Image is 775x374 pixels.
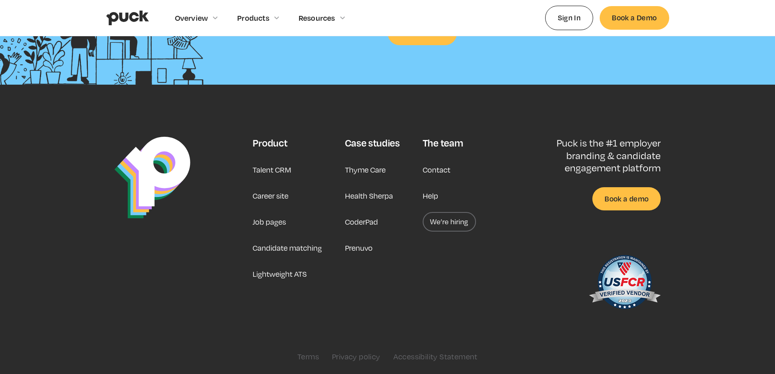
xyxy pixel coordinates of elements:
[423,212,476,232] a: We’re hiring
[345,238,373,258] a: Prenuvo
[253,160,291,179] a: Talent CRM
[530,137,661,174] p: Puck is the #1 employer branding & candidate engagement platform
[423,137,463,149] div: The team
[600,6,669,29] a: Book a Demo
[345,212,378,232] a: CoderPad
[345,137,400,149] div: Case studies
[237,13,269,22] div: Products
[345,186,393,206] a: Health Sherpa
[253,264,307,284] a: Lightweight ATS
[253,137,287,149] div: Product
[345,160,386,179] a: Thyme Care
[423,160,450,179] a: Contact
[175,13,208,22] div: Overview
[393,352,478,361] a: Accessibility Statement
[253,212,286,232] a: Job pages
[253,186,288,206] a: Career site
[332,352,380,361] a: Privacy policy
[297,352,319,361] a: Terms
[423,186,438,206] a: Help
[592,187,661,210] a: Book a demo
[588,251,661,316] img: US Federal Contractor Registration System for Award Management Verified Vendor Seal
[114,137,190,219] img: Puck Logo
[545,6,594,30] a: Sign In
[253,238,322,258] a: Candidate matching
[299,13,335,22] div: Resources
